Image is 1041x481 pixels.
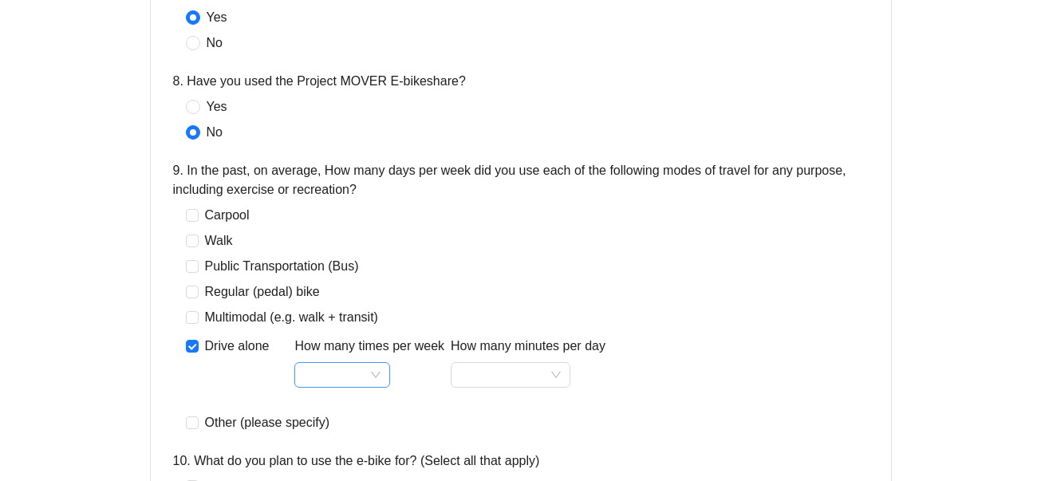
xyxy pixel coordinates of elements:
label: How many times per week [294,337,444,356]
label: 8. Have you used the Project MOVER E-bikeshare? [173,72,466,91]
span: No [200,123,229,142]
label: How many minutes per day [451,337,605,356]
span: Drive alone [199,337,276,356]
span: Multimodal (e.g. walk + transit) [199,308,384,327]
label: 10. What do you plan to use the e-bike for? (Select all that apply) [173,451,540,471]
span: No [200,34,229,53]
span: Carpool [199,206,256,225]
span: Walk [199,231,239,250]
span: Public Transportation (Bus) [199,257,365,276]
span: Yes [200,97,234,116]
label: 9. In the past, on average, How many days per week did you use each of the following modes of tra... [173,161,869,199]
span: Regular (pedal) bike [199,282,326,302]
span: Other (please specify) [199,413,337,432]
span: Yes [200,8,234,27]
